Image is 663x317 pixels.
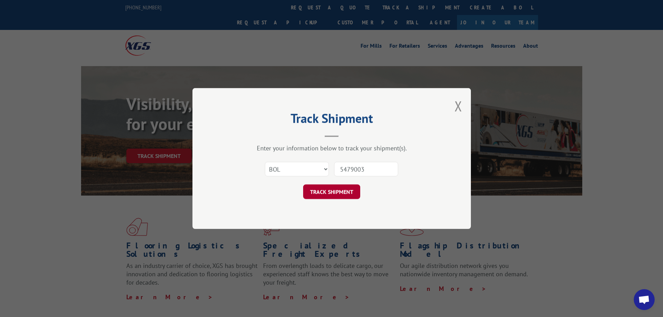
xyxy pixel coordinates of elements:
div: Enter your information below to track your shipment(s). [227,144,436,152]
div: Open chat [634,289,655,310]
input: Number(s) [334,162,398,176]
h2: Track Shipment [227,113,436,127]
button: Close modal [455,97,462,115]
button: TRACK SHIPMENT [303,184,360,199]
